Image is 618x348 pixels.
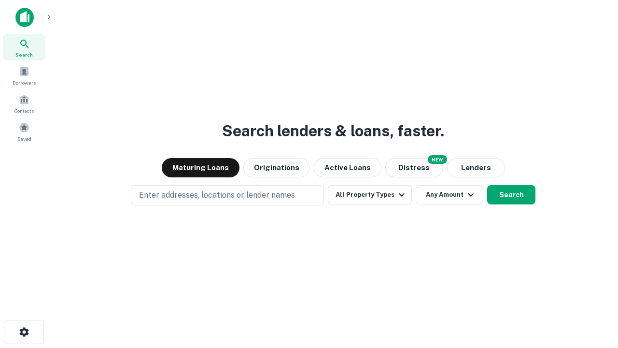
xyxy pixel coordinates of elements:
[139,189,295,201] p: Enter addresses, locations or lender names
[328,185,412,204] button: All Property Types
[13,79,36,87] span: Borrowers
[222,119,444,143] h3: Search lenders & loans, faster.
[385,158,443,177] button: Search distressed loans with lien and other non-mortgage details.
[447,158,505,177] button: Lenders
[15,8,34,27] img: capitalize-icon.png
[15,51,33,58] span: Search
[570,271,618,317] iframe: Chat Widget
[416,185,483,204] button: Any Amount
[3,118,45,145] a: Saved
[3,90,45,116] a: Contacts
[243,158,310,177] button: Originations
[3,62,45,88] a: Borrowers
[131,185,324,205] button: Enter addresses, locations or lender names
[3,34,45,60] a: Search
[314,158,381,177] button: Active Loans
[162,158,239,177] button: Maturing Loans
[17,135,31,143] span: Saved
[14,107,34,115] span: Contacts
[428,155,447,164] div: NEW
[487,185,535,204] button: Search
